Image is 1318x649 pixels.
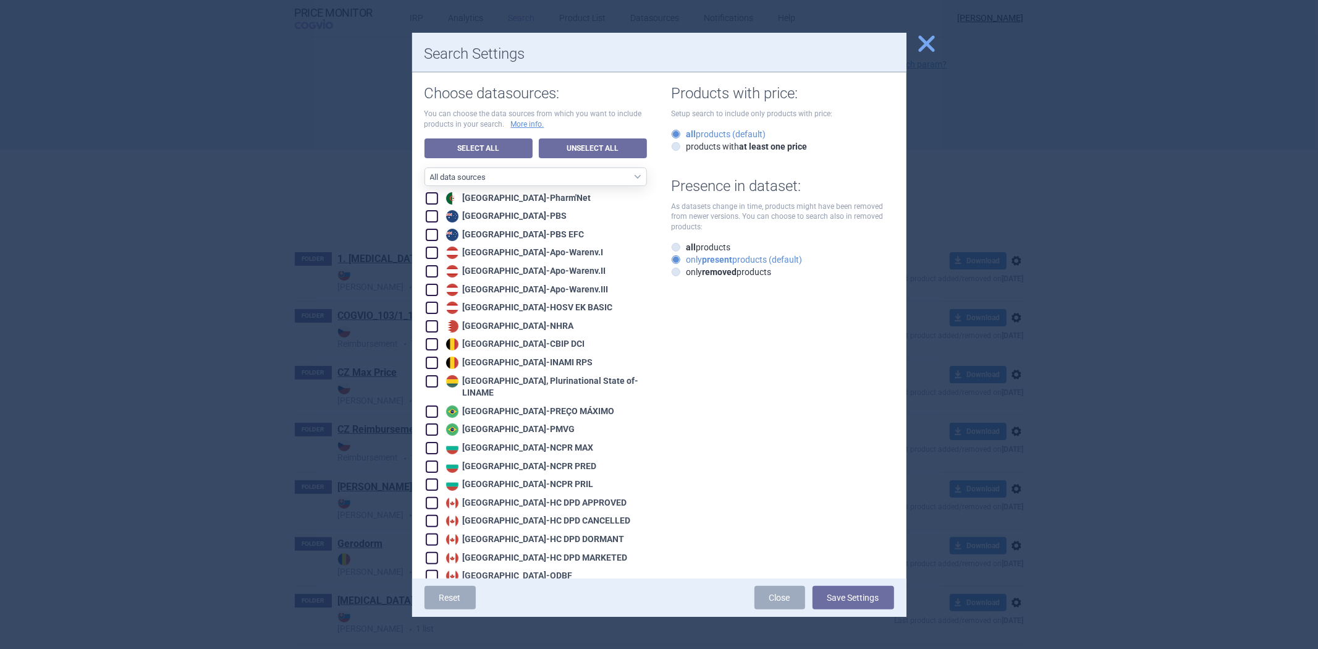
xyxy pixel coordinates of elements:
[446,460,458,473] img: Bulgaria
[443,442,594,454] div: [GEOGRAPHIC_DATA] - NCPR MAX
[443,570,573,582] div: [GEOGRAPHIC_DATA] - ODBF
[425,109,647,130] p: You can choose the data sources from which you want to include products in your search.
[446,442,458,454] img: Bulgaria
[672,109,894,119] p: Setup search to include only products with price:
[446,552,458,564] img: Canada
[443,460,597,473] div: [GEOGRAPHIC_DATA] - NCPR PRED
[443,284,609,296] div: [GEOGRAPHIC_DATA] - Apo-Warenv.III
[672,85,894,103] h1: Products with price:
[446,265,458,278] img: Austria
[443,210,567,223] div: [GEOGRAPHIC_DATA] - PBS
[443,192,591,205] div: [GEOGRAPHIC_DATA] - Pharm'Net
[446,570,458,582] img: Canada
[446,284,458,296] img: Austria
[443,265,606,278] div: [GEOGRAPHIC_DATA] - Apo-Warenv.II
[686,129,696,139] strong: all
[446,375,458,388] img: Bolivia, Plurinational State of
[686,242,696,252] strong: all
[539,138,647,158] a: Unselect All
[672,128,766,140] label: products (default)
[446,210,458,223] img: Australia
[443,375,647,399] div: [GEOGRAPHIC_DATA], Plurinational State of - LINAME
[672,140,808,153] label: products with
[703,267,737,277] strong: removed
[446,229,458,241] img: Australia
[813,586,894,609] button: Save Settings
[754,586,805,609] a: Close
[446,533,458,546] img: Canada
[446,478,458,491] img: Bulgaria
[740,142,808,151] strong: at least one price
[446,515,458,527] img: Canada
[672,201,894,232] p: As datasets change in time, products might have been removed from newer versions. You can choose ...
[511,119,544,130] a: More info.
[443,552,628,564] div: [GEOGRAPHIC_DATA] - HC DPD MARKETED
[443,533,625,546] div: [GEOGRAPHIC_DATA] - HC DPD DORMANT
[425,45,894,63] h1: Search Settings
[425,85,647,103] h1: Choose datasources:
[443,423,575,436] div: [GEOGRAPHIC_DATA] - PMVG
[425,586,476,609] a: Reset
[703,255,733,265] strong: present
[443,302,613,314] div: [GEOGRAPHIC_DATA] - HOSV EK BASIC
[672,266,772,278] label: only products
[446,192,458,205] img: Algeria
[443,338,585,350] div: [GEOGRAPHIC_DATA] - CBIP DCI
[446,338,458,350] img: Belgium
[672,253,803,266] label: only products (default)
[443,515,631,527] div: [GEOGRAPHIC_DATA] - HC DPD CANCELLED
[446,320,458,333] img: Bahrain
[446,357,458,369] img: Belgium
[672,241,731,253] label: products
[443,320,574,333] div: [GEOGRAPHIC_DATA] - NHRA
[443,405,615,418] div: [GEOGRAPHIC_DATA] - PREÇO MÁXIMO
[446,302,458,314] img: Austria
[446,405,458,418] img: Brazil
[443,478,594,491] div: [GEOGRAPHIC_DATA] - NCPR PRIL
[443,357,593,369] div: [GEOGRAPHIC_DATA] - INAMI RPS
[443,229,585,241] div: [GEOGRAPHIC_DATA] - PBS EFC
[446,497,458,509] img: Canada
[446,247,458,259] img: Austria
[443,247,604,259] div: [GEOGRAPHIC_DATA] - Apo-Warenv.I
[425,138,533,158] a: Select All
[672,177,894,195] h1: Presence in dataset:
[443,497,627,509] div: [GEOGRAPHIC_DATA] - HC DPD APPROVED
[446,423,458,436] img: Brazil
